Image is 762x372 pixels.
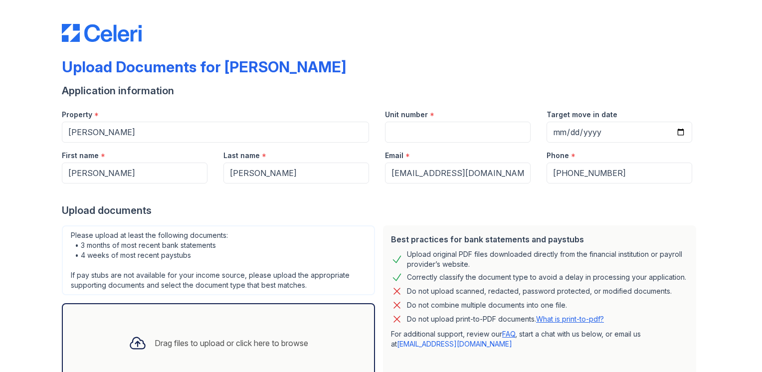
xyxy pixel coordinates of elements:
[407,285,672,297] div: Do not upload scanned, redacted, password protected, or modified documents.
[397,340,512,348] a: [EMAIL_ADDRESS][DOMAIN_NAME]
[407,314,604,324] p: Do not upload print-to-PDF documents.
[385,110,428,120] label: Unit number
[62,151,99,161] label: First name
[391,233,688,245] div: Best practices for bank statements and paystubs
[62,225,375,295] div: Please upload at least the following documents: • 3 months of most recent bank statements • 4 wee...
[391,329,688,349] p: For additional support, review our , start a chat with us below, or email us at
[62,84,700,98] div: Application information
[155,337,308,349] div: Drag files to upload or click here to browse
[547,110,617,120] label: Target move in date
[62,203,700,217] div: Upload documents
[547,151,569,161] label: Phone
[536,315,604,323] a: What is print-to-pdf?
[62,24,142,42] img: CE_Logo_Blue-a8612792a0a2168367f1c8372b55b34899dd931a85d93a1a3d3e32e68fde9ad4.png
[407,249,688,269] div: Upload original PDF files downloaded directly from the financial institution or payroll provider’...
[62,58,346,76] div: Upload Documents for [PERSON_NAME]
[223,151,260,161] label: Last name
[385,151,403,161] label: Email
[407,299,567,311] div: Do not combine multiple documents into one file.
[62,110,92,120] label: Property
[407,271,686,283] div: Correctly classify the document type to avoid a delay in processing your application.
[502,330,515,338] a: FAQ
